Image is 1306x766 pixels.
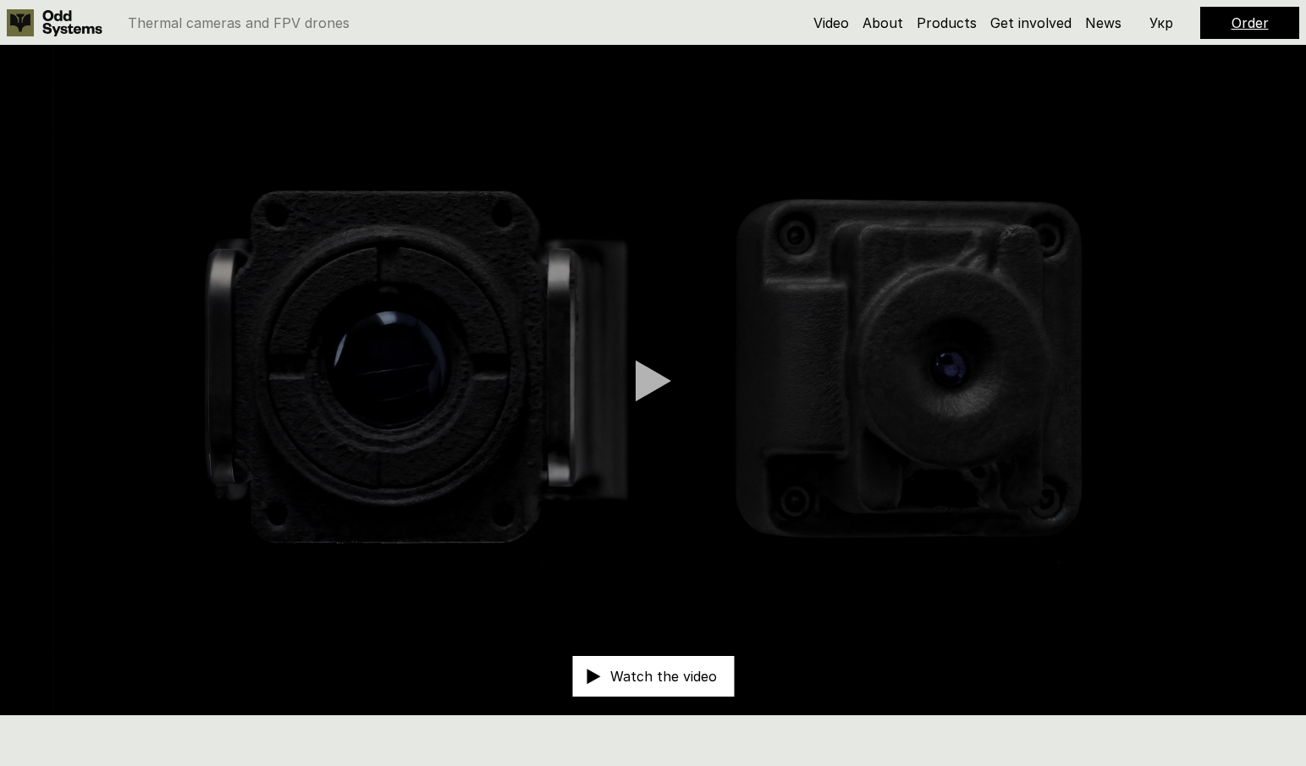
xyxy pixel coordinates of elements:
a: Order [1232,14,1269,31]
a: Get involved [990,14,1072,31]
p: Watch the video [610,670,717,683]
a: Video [813,14,849,31]
a: Products [917,14,977,31]
p: Укр [1149,16,1173,30]
p: Thermal cameras and FPV drones [128,16,350,30]
a: News [1085,14,1121,31]
a: About [862,14,903,31]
